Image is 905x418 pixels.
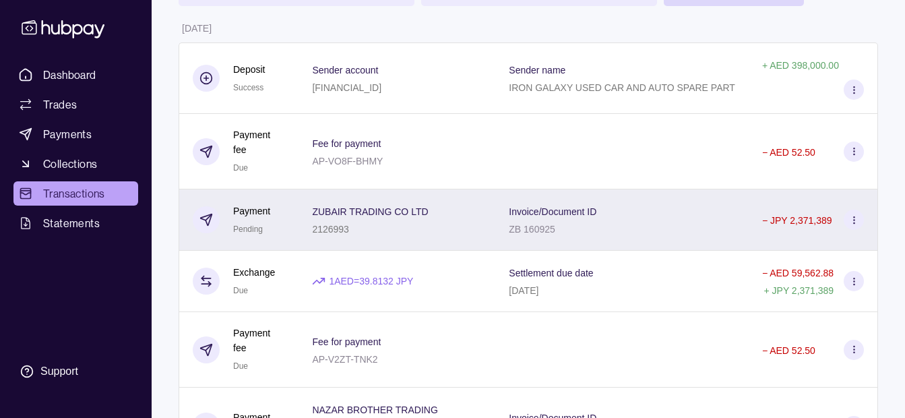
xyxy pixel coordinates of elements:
[329,274,413,289] p: 1 AED = 39.8132 JPY
[233,62,265,77] p: Deposit
[13,211,138,235] a: Statements
[509,268,593,278] p: Settlement due date
[762,345,815,356] p: − AED 52.50
[43,185,105,202] span: Transactions
[312,206,428,217] p: ZUBAIR TRADING CO LTD
[13,63,138,87] a: Dashboard
[509,82,735,93] p: IRON GALAXY USED CAR AND AUTO SPARE PART
[13,152,138,176] a: Collections
[762,60,839,71] p: + AED 398,000.00
[13,181,138,206] a: Transactions
[43,156,97,172] span: Collections
[233,204,270,218] p: Payment
[233,127,285,157] p: Payment fee
[509,206,596,217] p: Invoice/Document ID
[762,147,815,158] p: − AED 52.50
[233,361,248,371] span: Due
[312,138,381,149] p: Fee for payment
[312,156,383,167] p: AP-VO8F-BHMY
[43,67,96,83] span: Dashboard
[233,326,285,355] p: Payment fee
[312,224,349,235] p: 2126993
[762,215,832,226] p: − JPY 2,371,389
[763,285,834,296] p: + JPY 2,371,389
[509,224,555,235] p: ZB 160925
[13,92,138,117] a: Trades
[43,96,77,113] span: Trades
[40,364,78,379] div: Support
[233,163,248,173] span: Due
[233,83,263,92] span: Success
[509,285,538,296] p: [DATE]
[762,268,834,278] p: − AED 59,562.88
[43,215,100,231] span: Statements
[13,357,138,386] a: Support
[13,122,138,146] a: Payments
[182,23,212,34] p: [DATE]
[233,225,263,234] span: Pending
[233,265,275,280] p: Exchange
[312,336,381,347] p: Fee for payment
[233,286,248,295] span: Due
[509,65,565,76] p: Sender name
[43,126,92,142] span: Payments
[312,354,377,365] p: AP-V2ZT-TNK2
[312,65,378,76] p: Sender account
[312,82,381,93] p: [FINANCIAL_ID]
